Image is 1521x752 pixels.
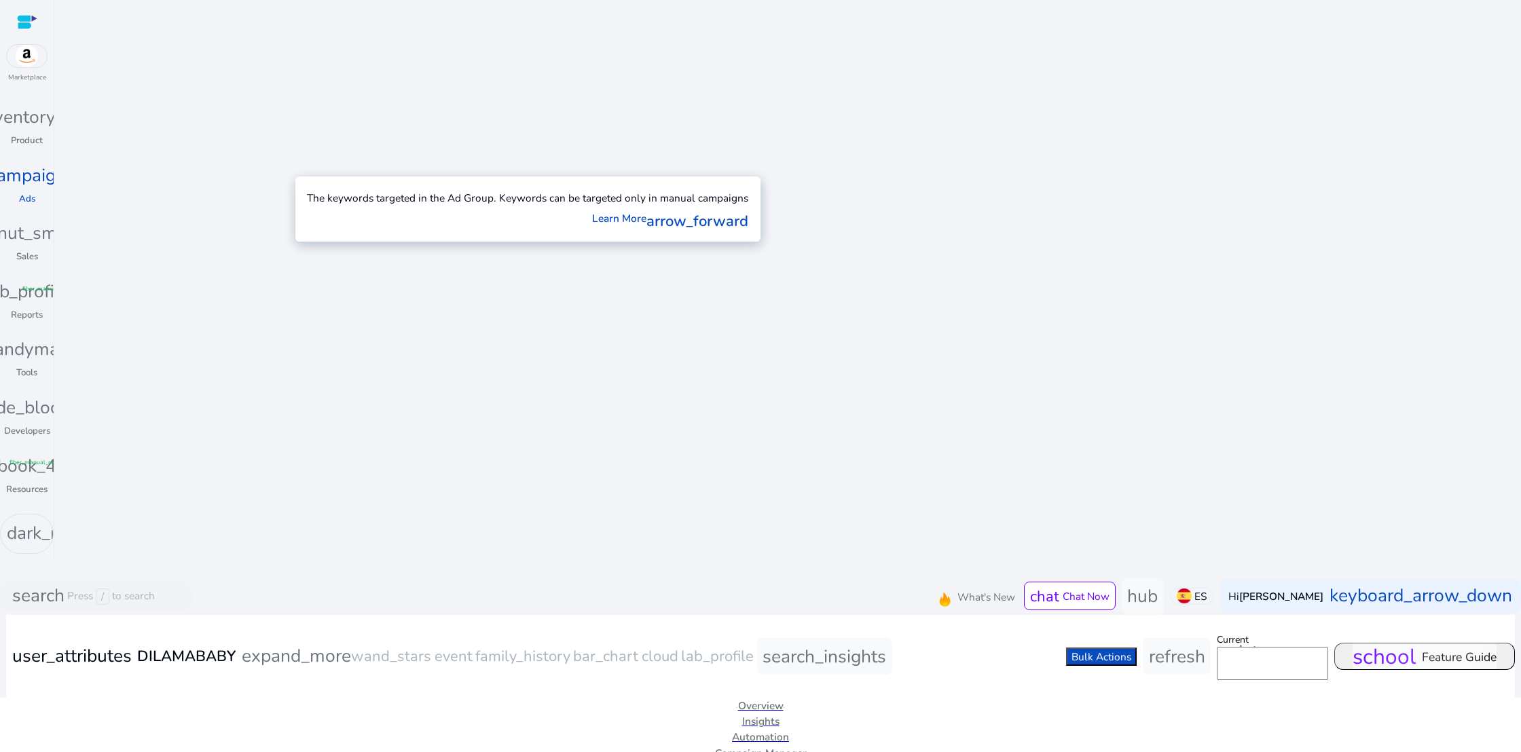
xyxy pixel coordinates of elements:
[11,134,43,148] p: Product
[1024,582,1115,610] button: chatChat Now
[1122,578,1165,615] button: hub
[1143,638,1211,675] button: refresh
[137,647,236,665] h3: DILAMABABY
[10,458,65,467] span: fiber_manual_record
[12,583,65,610] span: search
[16,366,37,380] p: Tools
[1071,650,1131,664] span: Bulk Actions
[1228,591,1323,601] p: Hi
[16,250,38,264] p: Sales
[573,645,638,668] span: bar_chart
[8,73,46,83] p: Marketplace
[1127,584,1158,608] span: hub
[6,483,48,497] p: Resources
[957,589,1015,605] span: What's New
[351,645,431,668] span: wand_stars
[307,190,748,206] p: The keywords targeted in the Ad Group. Keywords can be targeted only in manual campaigns
[7,520,96,547] span: dark_mode
[7,45,48,67] img: amazon.svg
[19,193,35,206] p: Ads
[592,210,748,233] a: Learn More
[757,638,893,675] button: search_insights
[1239,589,1323,603] b: [PERSON_NAME]
[4,425,50,438] p: Developers
[763,644,886,669] span: search_insights
[96,588,109,605] span: /
[1334,643,1516,670] button: schoolFeature Guide
[475,645,570,668] span: family_history
[242,643,351,670] span: expand_more
[646,210,748,233] span: arrow_forward
[1330,583,1512,610] span: keyboard_arrow_down
[1066,647,1137,666] button: Bulk Actions
[681,645,754,668] span: lab_profile
[1063,589,1110,603] span: Chat Now
[12,643,132,670] span: user_attributes
[22,284,78,293] span: fiber_manual_record
[1030,586,1059,607] span: chat
[1177,588,1192,603] img: es.svg
[435,645,473,668] span: event
[67,588,155,605] p: Press to search
[1194,588,1207,604] p: ES
[1217,633,1249,646] mat-label: Current
[11,309,43,322] p: Reports
[642,645,678,668] span: cloud
[1149,644,1205,669] span: refresh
